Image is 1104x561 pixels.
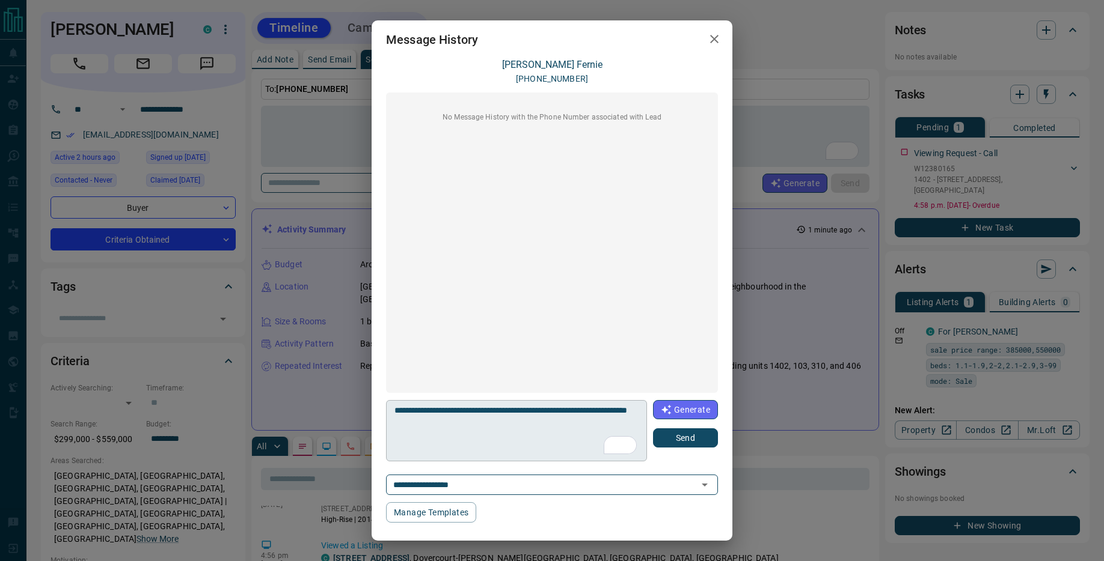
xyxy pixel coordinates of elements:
[393,112,711,123] p: No Message History with the Phone Number associated with Lead
[516,73,588,85] p: [PHONE_NUMBER]
[696,476,713,493] button: Open
[394,405,639,456] textarea: To enrich screen reader interactions, please activate Accessibility in Grammarly extension settings
[653,400,718,419] button: Generate
[502,59,603,70] a: [PERSON_NAME] Fernie
[372,20,492,59] h2: Message History
[653,428,718,447] button: Send
[386,502,476,523] button: Manage Templates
